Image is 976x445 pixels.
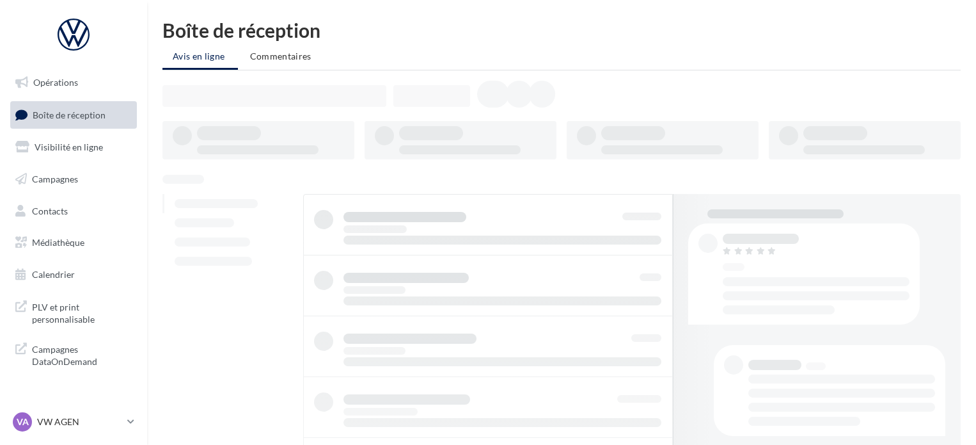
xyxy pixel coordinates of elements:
[17,416,29,428] span: VA
[37,416,122,428] p: VW AGEN
[8,293,139,331] a: PLV et print personnalisable
[8,166,139,193] a: Campagnes
[32,205,68,216] span: Contacts
[35,142,103,152] span: Visibilité en ligne
[8,101,139,129] a: Boîte de réception
[32,174,78,184] span: Campagnes
[250,51,311,61] span: Commentaires
[32,269,75,280] span: Calendrier
[32,298,132,326] span: PLV et print personnalisable
[32,237,84,248] span: Médiathèque
[8,261,139,288] a: Calendrier
[33,77,78,88] span: Opérations
[8,336,139,373] a: Campagnes DataOnDemand
[8,229,139,256] a: Médiathèque
[8,198,139,225] a: Contacts
[32,341,132,368] span: Campagnes DataOnDemand
[33,109,106,120] span: Boîte de réception
[162,20,961,40] div: Boîte de réception
[8,69,139,96] a: Opérations
[10,410,137,434] a: VA VW AGEN
[8,134,139,161] a: Visibilité en ligne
